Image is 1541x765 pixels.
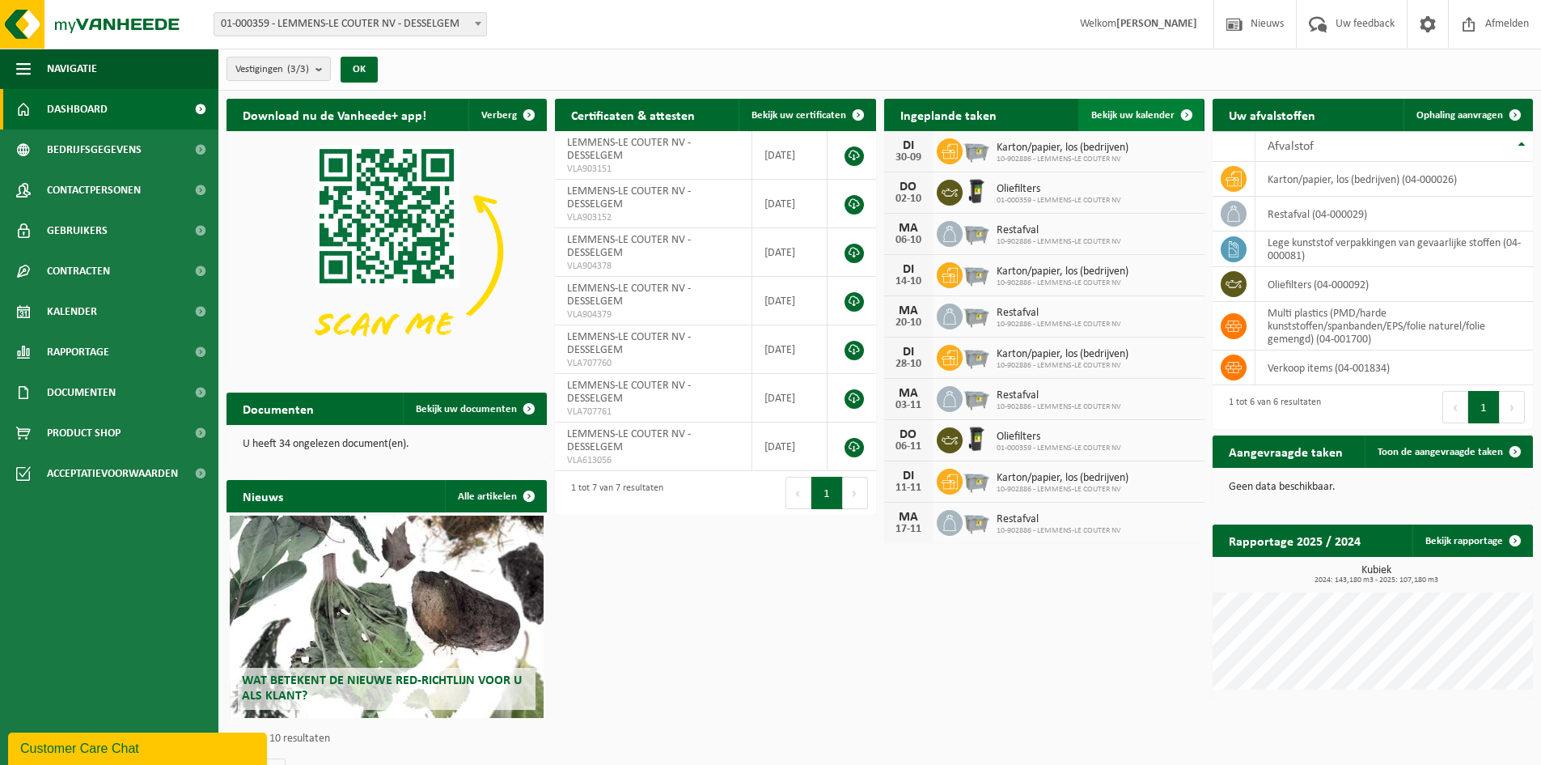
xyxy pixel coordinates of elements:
[214,13,486,36] span: 01-000359 - LEMMENS-LE COUTER NV - DESSELGEM
[287,64,309,74] count: (3/3)
[892,470,925,482] div: DI
[243,733,539,745] p: 1 van 10 resultaten
[997,485,1128,495] span: 10-902886 - LEMMENS-LE COUTER NV
[892,317,925,329] div: 20-10
[567,357,739,370] span: VLA707760
[997,155,1128,164] span: 10-902886 - LEMMENS-LE COUTER NV
[997,224,1121,237] span: Restafval
[997,361,1128,371] span: 10-902886 - LEMMENS-LE COUTER NV
[416,404,517,414] span: Bekijk uw documenten
[567,331,691,356] span: LEMMENS-LE COUTER NV - DESSELGEM
[892,441,925,453] div: 06-11
[892,359,925,370] div: 28-10
[226,131,547,372] img: Download de VHEPlus App
[752,228,828,277] td: [DATE]
[1221,576,1533,584] span: 2024: 143,180 m3 - 2025: 107,180 m3
[892,222,925,235] div: MA
[892,511,925,524] div: MA
[997,142,1128,155] span: Karton/papier, los (bedrijven)
[47,170,141,210] span: Contactpersonen
[226,99,442,130] h2: Download nu de Vanheede+ app!
[892,400,925,411] div: 03-11
[567,454,739,467] span: VLA613056
[1500,391,1525,423] button: Next
[752,325,828,374] td: [DATE]
[752,374,828,423] td: [DATE]
[892,346,925,359] div: DI
[563,475,663,511] div: 1 tot 7 van 7 resultaten
[47,453,178,494] span: Acceptatievoorwaarden
[214,12,487,36] span: 01-000359 - LEMMENS-LE COUTER NV - DESSELGEM
[47,372,116,413] span: Documenten
[997,513,1121,526] span: Restafval
[892,139,925,152] div: DI
[997,402,1121,412] span: 10-902886 - LEMMENS-LE COUTER NV
[963,508,990,535] img: WB-2500-GAL-GY-01
[1378,447,1503,457] span: Toon de aangevraagde taken
[892,193,925,205] div: 02-10
[997,278,1128,288] span: 10-902886 - LEMMENS-LE COUTER NV
[785,477,811,509] button: Previous
[567,211,739,224] span: VLA903152
[997,320,1121,329] span: 10-902886 - LEMMENS-LE COUTER NV
[567,406,739,419] span: VLA707761
[47,413,121,453] span: Product Shop
[567,283,691,308] span: LEMMENS-LE COUTER NV - DESSELGEM
[555,99,711,130] h2: Certificaten & attesten
[226,393,330,424] h2: Documenten
[230,516,544,718] a: Wat betekent de nieuwe RED-richtlijn voor u als klant?
[963,466,990,494] img: WB-2500-GAL-GY-01
[235,57,309,82] span: Vestigingen
[997,348,1128,361] span: Karton/papier, los (bedrijven)
[884,99,1013,130] h2: Ingeplande taken
[47,332,109,372] span: Rapportage
[1468,391,1500,423] button: 1
[892,181,925,193] div: DO
[1442,391,1468,423] button: Previous
[1078,99,1203,131] a: Bekijk uw kalender
[1255,197,1533,232] td: restafval (04-000029)
[997,183,1121,196] span: Oliefilters
[1255,351,1533,385] td: verkoop items (04-001834)
[1255,302,1533,351] td: multi plastics (PMD/harde kunststoffen/spanbanden/EPS/folie naturel/folie gemengd) (04-001700)
[892,235,925,246] div: 06-10
[47,251,110,291] span: Contracten
[445,480,545,512] a: Alle artikelen
[1091,110,1175,121] span: Bekijk uw kalender
[1255,267,1533,302] td: oliefilters (04-000092)
[963,136,990,164] img: WB-2500-GAL-GY-01
[47,130,142,170] span: Bedrijfsgegevens
[567,260,739,273] span: VLA904378
[1412,525,1531,557] a: Bekijk rapportage
[963,219,990,246] img: WB-2500-GAL-GY-01
[1221,389,1321,425] div: 1 tot 6 van 6 resultaten
[739,99,874,131] a: Bekijk uw certificaten
[963,425,990,453] img: WB-0240-HPE-BK-01
[892,428,925,441] div: DO
[1213,436,1359,467] h2: Aangevraagde taken
[242,674,522,703] span: Wat betekent de nieuwe RED-richtlijn voor u als klant?
[341,57,378,83] button: OK
[567,137,691,162] span: LEMMENS-LE COUTER NV - DESSELGEM
[963,260,990,287] img: WB-2500-GAL-GY-01
[997,389,1121,402] span: Restafval
[567,163,739,176] span: VLA903151
[997,444,1121,453] span: 01-000359 - LEMMENS-LE COUTER NV
[752,131,828,180] td: [DATE]
[997,196,1121,206] span: 01-000359 - LEMMENS-LE COUTER NV
[567,185,691,210] span: LEMMENS-LE COUTER NV - DESSELGEM
[567,428,691,453] span: LEMMENS-LE COUTER NV - DESSELGEM
[1416,110,1503,121] span: Ophaling aanvragen
[892,263,925,276] div: DI
[963,177,990,205] img: WB-0240-HPE-BK-01
[567,380,691,405] span: LEMMENS-LE COUTER NV - DESSELGEM
[1255,232,1533,267] td: lege kunststof verpakkingen van gevaarlijke stoffen (04-000081)
[752,423,828,471] td: [DATE]
[468,99,545,131] button: Verberg
[963,301,990,329] img: WB-2500-GAL-GY-01
[1229,482,1517,493] p: Geen data beschikbaar.
[1116,18,1197,30] strong: [PERSON_NAME]
[567,234,691,259] span: LEMMENS-LE COUTER NV - DESSELGEM
[997,237,1121,247] span: 10-902886 - LEMMENS-LE COUTER NV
